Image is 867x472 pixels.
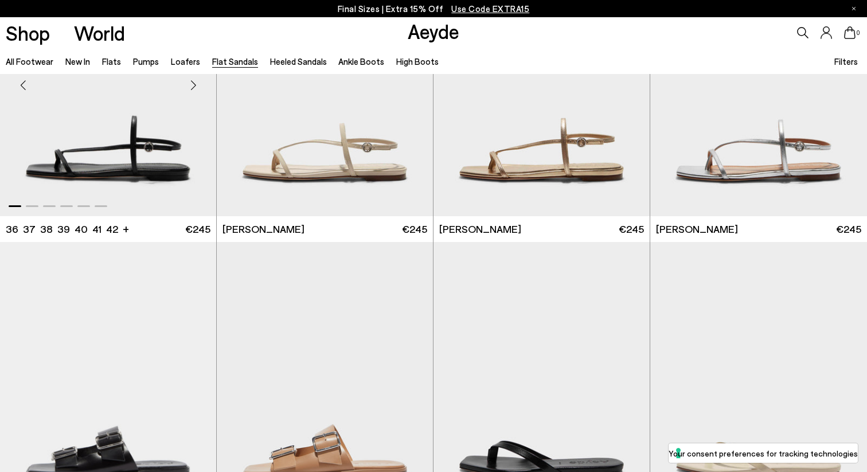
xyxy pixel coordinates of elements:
[23,222,36,236] li: 37
[74,23,125,43] a: World
[6,68,40,102] div: Previous slide
[844,26,856,39] a: 0
[338,56,384,67] a: Ankle Boots
[171,56,200,67] a: Loafers
[650,216,867,242] a: [PERSON_NAME] €245
[439,222,521,236] span: [PERSON_NAME]
[185,222,210,236] span: €245
[433,216,650,242] a: [PERSON_NAME] €245
[408,19,459,43] a: Aeyde
[123,221,129,236] li: +
[338,2,530,16] p: Final Sizes | Extra 15% Off
[396,56,439,67] a: High Boots
[176,68,210,102] div: Next slide
[217,216,433,242] a: [PERSON_NAME] €245
[656,222,738,236] span: [PERSON_NAME]
[6,56,53,67] a: All Footwear
[402,222,427,236] span: €245
[75,222,88,236] li: 40
[106,222,118,236] li: 42
[65,56,90,67] a: New In
[619,222,644,236] span: €245
[270,56,327,67] a: Heeled Sandals
[669,443,858,463] button: Your consent preferences for tracking technologies
[669,447,858,459] label: Your consent preferences for tracking technologies
[133,56,159,67] a: Pumps
[6,222,115,236] ul: variant
[92,222,101,236] li: 41
[102,56,121,67] a: Flats
[222,222,304,236] span: [PERSON_NAME]
[856,30,861,36] span: 0
[836,222,861,236] span: €245
[6,23,50,43] a: Shop
[834,56,858,67] span: Filters
[212,56,258,67] a: Flat Sandals
[57,222,70,236] li: 39
[40,222,53,236] li: 38
[451,3,529,14] span: Navigate to /collections/ss25-final-sizes
[6,222,18,236] li: 36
